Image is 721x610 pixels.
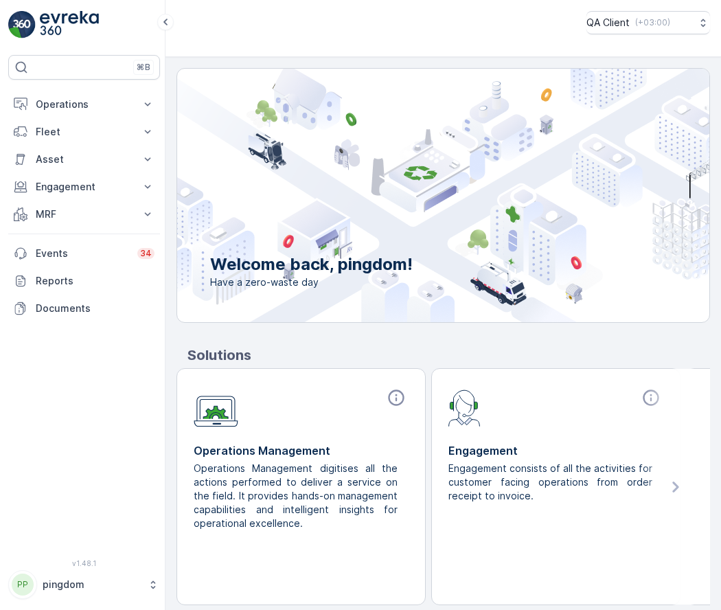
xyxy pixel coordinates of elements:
[8,240,160,267] a: Events34
[8,173,160,201] button: Engagement
[12,574,34,596] div: PP
[8,11,36,38] img: logo
[36,302,154,315] p: Documents
[36,247,129,260] p: Events
[137,62,150,73] p: ⌘B
[36,207,133,221] p: MRF
[8,267,160,295] a: Reports
[36,125,133,139] p: Fleet
[194,462,398,530] p: Operations Management digitises all the actions performed to deliver a service on the field. It p...
[8,570,160,599] button: PPpingdom
[448,388,481,427] img: module-icon
[187,345,710,365] p: Solutions
[194,442,409,459] p: Operations Management
[448,442,663,459] p: Engagement
[210,275,413,289] span: Have a zero-waste day
[40,11,99,38] img: logo_light-DOdMpM7g.png
[210,253,413,275] p: Welcome back, pingdom!
[8,91,160,118] button: Operations
[586,16,630,30] p: QA Client
[8,295,160,322] a: Documents
[36,180,133,194] p: Engagement
[36,98,133,111] p: Operations
[8,146,160,173] button: Asset
[448,462,652,503] p: Engagement consists of all the activities for customer facing operations from order receipt to in...
[8,201,160,228] button: MRF
[194,388,238,427] img: module-icon
[8,118,160,146] button: Fleet
[586,11,710,34] button: QA Client(+03:00)
[140,248,152,259] p: 34
[36,274,154,288] p: Reports
[635,17,670,28] p: ( +03:00 )
[43,578,141,591] p: pingdom
[115,69,709,322] img: city illustration
[36,152,133,166] p: Asset
[8,559,160,567] span: v 1.48.1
